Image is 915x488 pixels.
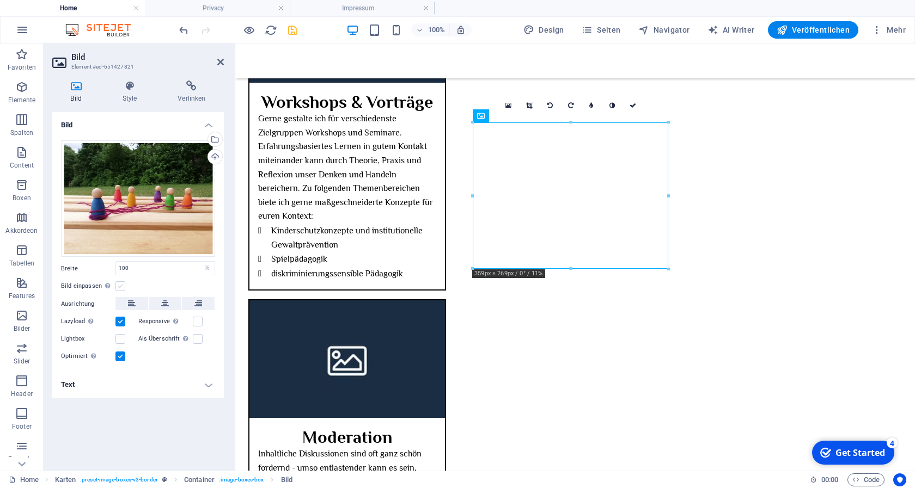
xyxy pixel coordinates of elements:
p: Features [9,292,35,300]
span: . preset-image-boxes-v3-border [80,473,158,486]
i: Dieses Element ist ein anpassbares Preset [162,477,167,483]
button: Veröffentlichen [768,21,858,39]
div: 4 [81,1,91,12]
button: Mehr [867,21,910,39]
div: Get Started [29,10,79,22]
h4: Verlinken [160,81,224,103]
p: Footer [12,422,32,431]
button: Design [519,21,569,39]
h4: Bild [52,81,104,103]
h4: Bild [52,112,224,132]
a: Weichzeichnen [581,95,602,116]
span: Klick zum Auswählen. Doppelklick zum Bearbeiten [184,473,215,486]
button: save [286,23,299,36]
label: Lazyload [61,315,115,328]
p: Slider [14,357,30,366]
a: Ausschneide-Modus [519,95,540,116]
label: Lightbox [61,332,115,345]
h6: 100% [428,23,445,36]
button: reload [264,23,277,36]
h4: Impressum [290,2,435,14]
i: Save (Ctrl+S) [286,24,299,36]
p: Spalten [10,128,33,137]
button: undo [177,23,190,36]
div: Get Started 4 items remaining, 20% complete [6,4,88,28]
h3: Element #ed-651427821 [71,62,202,72]
label: Bild einpassen [61,280,115,293]
h4: Text [52,372,224,398]
button: Usercentrics [893,473,906,486]
a: Klick, um Auswahl aufzuheben. Doppelklick öffnet Seitenverwaltung [9,473,39,486]
span: . image-boxes-box [219,473,264,486]
label: Breite [61,265,115,271]
i: Seite neu laden [265,24,277,36]
p: Akkordeon [5,226,38,235]
label: Als Überschrift [138,332,193,345]
nav: breadcrumb [55,473,292,486]
label: Ausrichtung [61,298,115,311]
h4: Privacy [145,2,290,14]
button: Klicke hier, um den Vorschau-Modus zu verlassen [242,23,255,36]
p: Bilder [14,324,30,333]
p: Content [10,161,34,170]
span: Mehr [871,24,906,35]
i: Bei Größenänderung Zoomstufe automatisch an das gewählte Gerät anpassen. [456,25,466,35]
a: Wähle aus deinen Dateien, Stockfotos oder lade Dateien hoch [498,95,519,116]
button: Seiten [577,21,625,39]
span: AI Writer [707,24,755,35]
p: Formular [8,455,36,464]
span: Code [852,473,880,486]
button: 100% [411,23,450,36]
span: Seiten [582,24,621,35]
p: Favoriten [8,63,36,72]
button: AI Writer [703,21,759,39]
a: 90° links drehen [540,95,560,116]
p: Elemente [8,96,36,104]
span: Navigator [638,24,690,35]
img: Editor Logo [63,23,144,36]
p: Header [11,390,33,398]
a: 90° rechts drehen [560,95,581,116]
h4: Style [104,81,160,103]
span: Veröffentlichen [777,24,850,35]
span: Design [523,24,564,35]
label: Optimiert [61,350,115,363]
label: Responsive [138,315,193,328]
i: Rückgängig: Bild ändern (Strg+Z) [178,24,190,36]
div: IMG_20200514_095251-S1t3IdGfajsQHKv0YUdfNw.jpg [61,140,215,257]
a: Graustufen [602,95,623,116]
h2: Bild [71,52,224,62]
p: Boxen [13,194,31,202]
div: Design (Strg+Alt+Y) [519,21,569,39]
span: 00 00 [821,473,838,486]
p: Tabellen [9,259,34,268]
span: Klick zum Auswählen. Doppelklick zum Bearbeiten [281,473,292,486]
span: Klick zum Auswählen. Doppelklick zum Bearbeiten [55,473,76,486]
button: Code [847,473,884,486]
span: : [829,475,831,484]
button: Navigator [634,21,694,39]
a: Bestätigen ( Strg ⏎ ) [623,95,643,116]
